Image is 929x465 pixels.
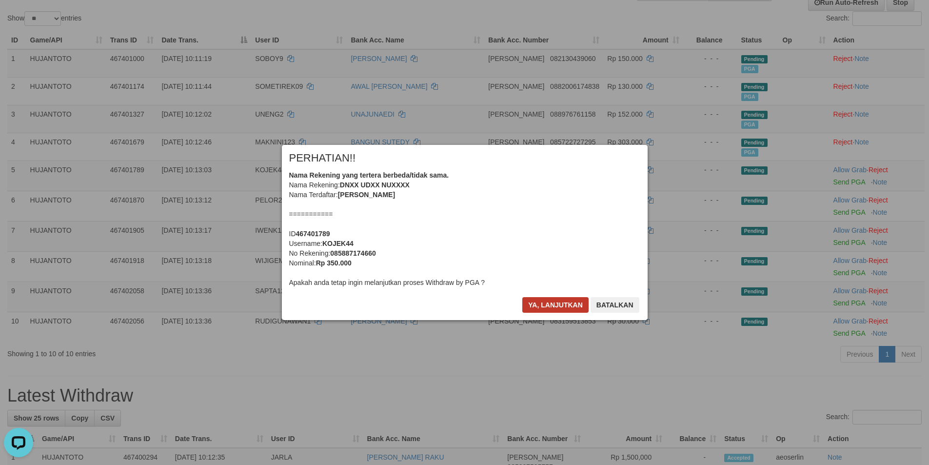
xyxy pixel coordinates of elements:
b: [PERSON_NAME] [338,191,395,199]
b: Nama Rekening yang tertera berbeda/tidak sama. [289,171,449,179]
span: PERHATIAN!! [289,153,356,163]
div: Nama Rekening: Nama Terdaftar: =========== ID Username: No Rekening: Nominal: Apakah anda tetap i... [289,170,640,287]
b: 085887174660 [330,249,376,257]
button: Open LiveChat chat widget [4,4,33,33]
b: 467401789 [296,230,330,238]
button: Batalkan [591,297,639,313]
b: KOJEK44 [322,240,354,247]
b: Rp 350.000 [316,259,352,267]
b: DNXX UDXX NUXXXX [340,181,410,189]
button: Ya, lanjutkan [522,297,589,313]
